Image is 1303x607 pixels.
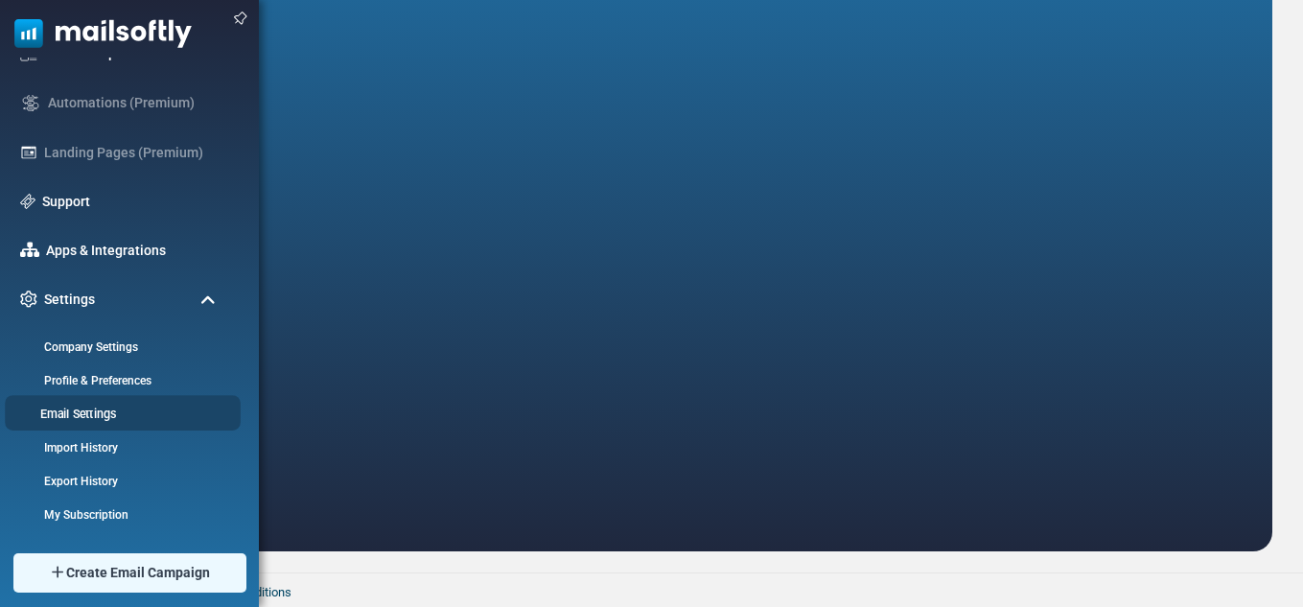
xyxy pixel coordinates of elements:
a: My Subscription [11,506,230,524]
a: Email Settings [5,405,235,423]
img: landing_pages.svg [20,144,37,161]
span: Settings [44,290,95,310]
a: Company Settings [11,339,230,356]
a: Apps & Integrations [46,241,225,261]
img: settings-icon.svg [20,291,37,308]
img: workflow.svg [20,92,41,114]
a: Profile & Preferences [11,372,230,389]
a: Support [42,192,225,212]
a: Import History [11,439,230,456]
span: Create Email Campaign [66,563,210,583]
img: support-icon.svg [20,194,35,209]
footer: 2025 [62,572,1303,607]
a: Export History [11,473,230,490]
